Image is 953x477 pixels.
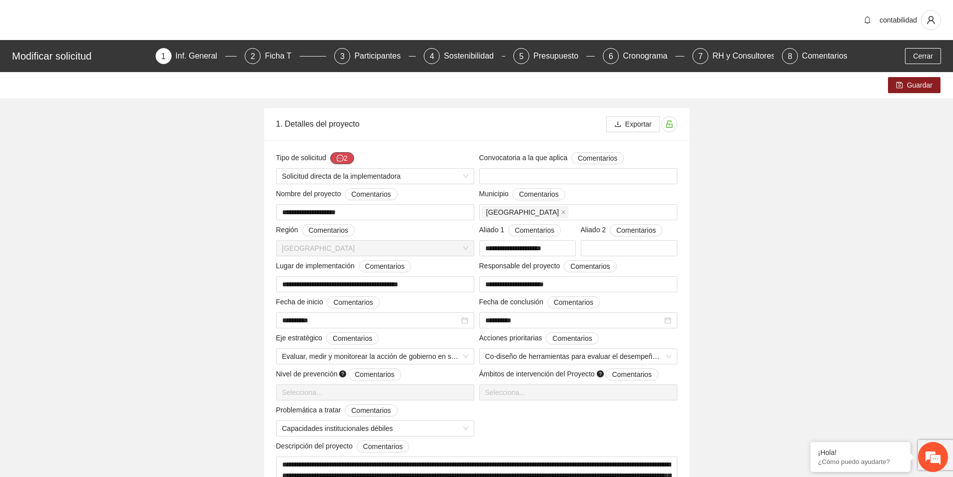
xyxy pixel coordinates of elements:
[58,134,138,235] span: Estamos en línea.
[339,370,346,377] span: question-circle
[788,52,792,61] span: 8
[276,440,409,452] span: Descripción del proyecto
[519,52,524,61] span: 5
[355,369,394,380] span: Comentarios
[359,260,411,272] button: Lugar de implementación
[365,261,405,272] span: Comentarios
[513,48,595,64] div: 5Presupuesto
[424,48,505,64] div: 4Sostenibilidad
[614,121,621,129] span: download
[533,48,586,64] div: Presupuesto
[888,77,940,93] button: saveGuardar
[161,52,166,61] span: 1
[571,152,624,164] button: Convocatoria a la que aplica
[606,116,660,132] button: downloadExportar
[354,48,409,64] div: Participantes
[597,370,604,377] span: question-circle
[156,48,237,64] div: 1Inf. General
[818,458,903,465] p: ¿Cómo puedo ayudarte?
[921,10,941,30] button: user
[623,48,675,64] div: Cronograma
[605,368,658,380] button: Ámbitos de intervención del Proyecto question-circle
[276,296,380,308] span: Fecha de inicio
[326,332,379,344] button: Eje estratégico
[802,48,847,64] div: Comentarios
[482,206,569,218] span: Chihuahua
[276,260,411,272] span: Lugar de implementación
[276,188,398,200] span: Nombre del proyecto
[276,110,606,138] div: 1. Detalles del proyecto
[333,297,373,308] span: Comentarios
[485,349,671,364] span: Co-diseño de herramientas para evaluar el desempeño de la autoridad orientada a resultados
[276,152,354,164] span: Tipo de solicitud
[554,297,593,308] span: Comentarios
[52,51,168,64] div: Chatee con nosotros ahora
[921,16,940,25] span: user
[12,48,150,64] div: Modificar solicitud
[245,48,326,64] div: 2Ficha T
[334,48,416,64] div: 3Participantes
[176,48,226,64] div: Inf. General
[661,116,677,132] button: unlock
[547,296,600,308] button: Fecha de conclusión
[913,51,933,62] span: Cerrar
[662,120,677,128] span: unlock
[282,421,468,436] span: Capacidades institucionales débiles
[265,48,299,64] div: Ficha T
[486,207,559,218] span: [GEOGRAPHIC_DATA]
[348,368,401,380] button: Nivel de prevención question-circle
[603,48,684,64] div: 6Cronograma
[479,332,599,344] span: Acciones prioritarias
[818,448,903,456] div: ¡Hola!
[570,261,610,272] span: Comentarios
[363,441,403,452] span: Comentarios
[282,349,468,364] span: Evaluar, medir y monitorear la acción de gobierno en seguridad y justicia
[276,224,355,236] span: Región
[351,405,391,416] span: Comentarios
[479,188,565,200] span: Municipio
[515,225,554,236] span: Comentarios
[512,188,565,200] button: Municipio
[508,224,561,236] button: Aliado 1
[444,48,502,64] div: Sostenibilidad
[309,225,348,236] span: Comentarios
[357,440,409,452] button: Descripción del proyecto
[345,188,397,200] button: Nombre del proyecto
[610,224,662,236] button: Aliado 2
[782,48,847,64] div: 8Comentarios
[561,210,566,215] span: close
[609,52,613,61] span: 6
[276,368,401,380] span: Nivel de prevención
[905,48,941,64] button: Cerrar
[564,260,616,272] button: Responsable del proyecto
[859,12,875,28] button: bell
[345,404,397,416] button: Problemática a tratar
[337,155,344,163] span: message
[330,152,354,164] button: Tipo de solicitud
[430,52,434,61] span: 4
[879,16,917,24] span: contabilidad
[351,189,391,200] span: Comentarios
[519,189,558,200] span: Comentarios
[340,52,345,61] span: 3
[479,296,600,308] span: Fecha de conclusión
[581,224,663,236] span: Aliado 2
[479,260,617,272] span: Responsable del proyecto
[479,224,561,236] span: Aliado 1
[612,369,651,380] span: Comentarios
[327,296,379,308] button: Fecha de inicio
[698,52,703,61] span: 7
[333,333,372,344] span: Comentarios
[282,241,468,256] span: Chihuahua
[302,224,355,236] button: Región
[251,52,255,61] span: 2
[546,332,598,344] button: Acciones prioritarias
[552,333,592,344] span: Comentarios
[907,80,932,91] span: Guardar
[276,332,379,344] span: Eje estratégico
[276,404,398,416] span: Problemática a tratar
[578,153,617,164] span: Comentarios
[479,368,658,380] span: Ámbitos de intervención del Proyecto
[616,225,656,236] span: Comentarios
[896,82,903,90] span: save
